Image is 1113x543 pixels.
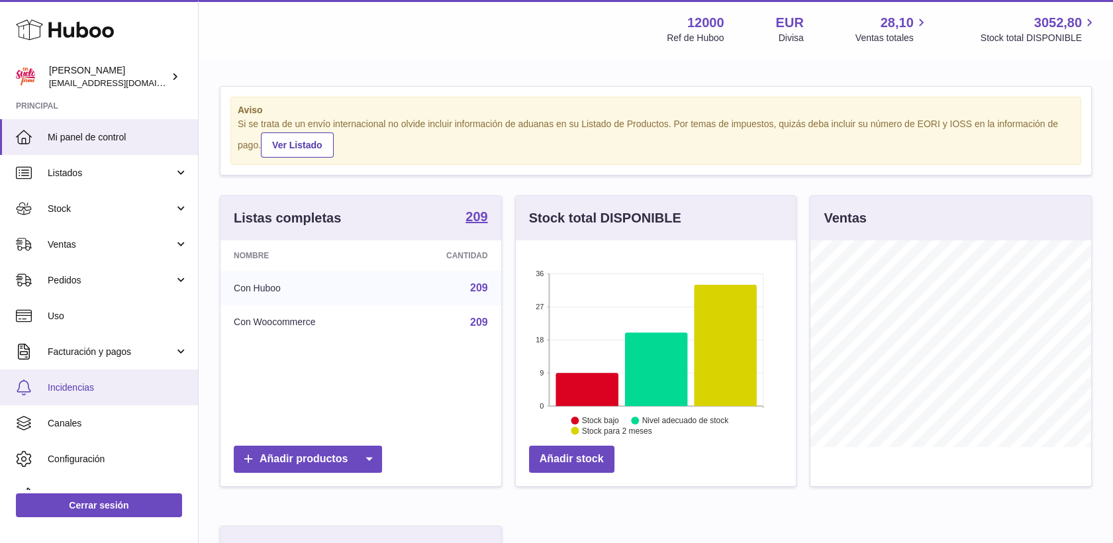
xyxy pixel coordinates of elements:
span: Incidencias [48,381,188,394]
text: Stock para 2 meses [582,426,652,436]
span: Ventas totales [855,32,929,44]
td: Con Woocommerce [220,305,393,340]
div: Ref de Huboo [667,32,724,44]
span: 28,10 [881,14,914,32]
text: 0 [540,402,544,410]
img: mar@ensuelofirme.com [16,67,36,87]
h3: Listas completas [234,209,341,227]
div: Si se trata de un envío internacional no olvide incluir información de aduanas en su Listado de P... [238,118,1074,158]
a: 209 [470,317,488,328]
span: Configuración [48,453,188,466]
span: Uso [48,310,188,322]
text: 36 [536,270,544,277]
strong: 209 [465,210,487,223]
span: Listados [48,167,174,179]
strong: 12000 [687,14,724,32]
th: Cantidad [393,240,501,271]
a: 3052,80 Stock total DISPONIBLE [981,14,1097,44]
h3: Ventas [824,209,866,227]
span: Canales [48,417,188,430]
th: Nombre [220,240,393,271]
strong: Aviso [238,104,1074,117]
span: Stock total DISPONIBLE [981,32,1097,44]
a: 209 [470,282,488,293]
span: Pedidos [48,274,174,287]
td: Con Huboo [220,271,393,305]
span: 3052,80 [1034,14,1082,32]
text: Stock bajo [582,416,619,425]
div: [PERSON_NAME] [49,64,168,89]
a: Añadir productos [234,446,382,473]
text: 18 [536,336,544,344]
text: 9 [540,369,544,377]
span: Mi panel de control [48,131,188,144]
a: 209 [465,210,487,226]
a: Ver Listado [261,132,333,158]
a: Cerrar sesión [16,493,182,517]
text: Nivel adecuado de stock [642,416,730,425]
a: 28,10 Ventas totales [855,14,929,44]
span: Stock [48,203,174,215]
span: Facturación y pagos [48,346,174,358]
a: Añadir stock [529,446,614,473]
span: [EMAIL_ADDRESS][DOMAIN_NAME] [49,77,195,88]
div: Divisa [779,32,804,44]
span: Ventas [48,238,174,251]
span: Devoluciones [48,489,188,501]
h3: Stock total DISPONIBLE [529,209,681,227]
text: 27 [536,303,544,311]
strong: EUR [776,14,804,32]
